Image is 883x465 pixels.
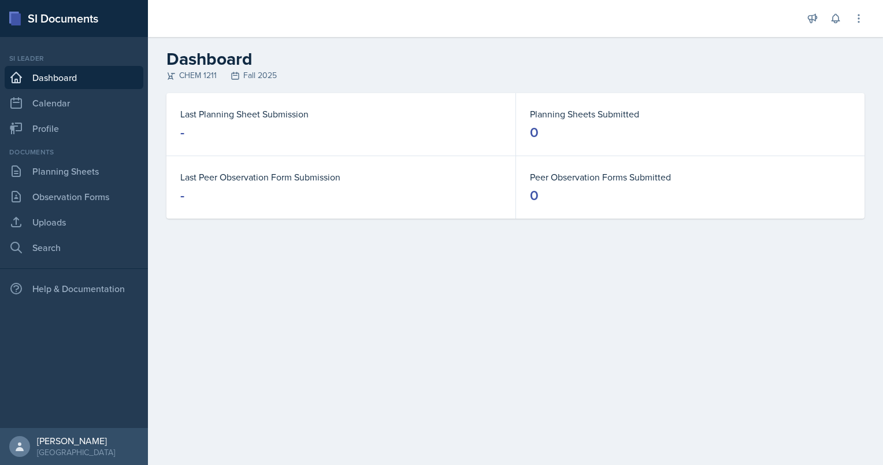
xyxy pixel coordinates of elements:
[530,123,539,142] div: 0
[180,107,502,121] dt: Last Planning Sheet Submission
[5,53,143,64] div: Si leader
[5,211,143,234] a: Uploads
[180,186,184,205] div: -
[530,186,539,205] div: 0
[5,236,143,259] a: Search
[166,69,865,82] div: CHEM 1211 Fall 2025
[5,66,143,89] a: Dashboard
[530,107,851,121] dt: Planning Sheets Submitted
[530,170,851,184] dt: Peer Observation Forms Submitted
[5,91,143,115] a: Calendar
[166,49,865,69] h2: Dashboard
[5,277,143,300] div: Help & Documentation
[5,147,143,157] div: Documents
[180,170,502,184] dt: Last Peer Observation Form Submission
[180,123,184,142] div: -
[5,117,143,140] a: Profile
[37,446,115,458] div: [GEOGRAPHIC_DATA]
[5,160,143,183] a: Planning Sheets
[37,435,115,446] div: [PERSON_NAME]
[5,185,143,208] a: Observation Forms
